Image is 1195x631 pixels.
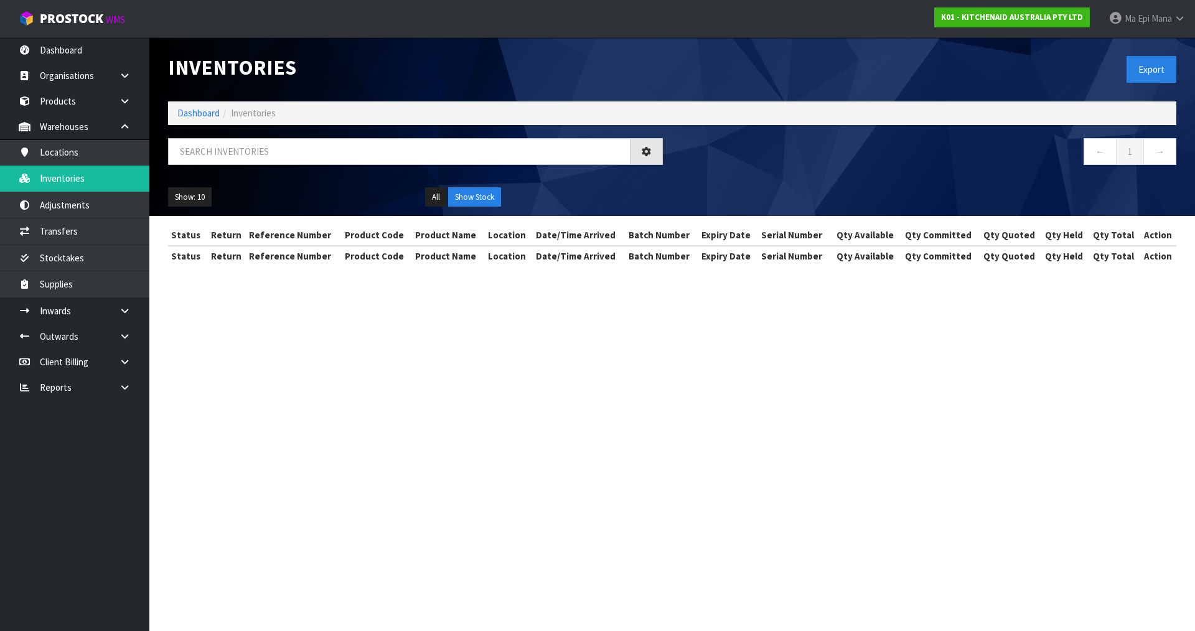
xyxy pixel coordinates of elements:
th: Qty Available [830,246,899,266]
h1: Inventories [168,56,663,79]
th: Qty Quoted [978,246,1041,266]
a: → [1143,138,1176,165]
a: K01 - KITCHENAID AUSTRALIA PTY LTD [934,7,1090,27]
th: Batch Number [626,246,698,266]
th: Product Name [412,225,485,245]
button: Show Stock [448,187,501,207]
th: Product Code [342,225,412,245]
button: Show: 10 [168,187,212,207]
th: Qty Committed [899,225,978,245]
th: Expiry Date [698,225,758,245]
span: ProStock [40,11,103,27]
th: Reference Number [246,246,341,266]
small: WMS [106,14,125,26]
th: Reference Number [246,225,341,245]
input: Search inventories [168,138,630,165]
span: Mana [1151,12,1172,24]
th: Status [168,225,207,245]
th: Qty Held [1041,246,1089,266]
strong: K01 - KITCHENAID AUSTRALIA PTY LTD [941,12,1083,22]
a: ← [1084,138,1117,165]
th: Serial Number [758,246,831,266]
img: cube-alt.png [19,11,34,26]
th: Location [485,246,533,266]
button: All [425,187,447,207]
th: Serial Number [758,225,831,245]
th: Return [207,246,246,266]
th: Date/Time Arrived [533,225,626,245]
th: Date/Time Arrived [533,246,626,266]
th: Action [1139,246,1176,266]
th: Product Name [412,246,485,266]
th: Qty Available [830,225,899,245]
th: Product Code [342,246,412,266]
a: Dashboard [177,107,220,119]
th: Action [1139,225,1176,245]
th: Location [485,225,533,245]
th: Expiry Date [698,246,758,266]
th: Qty Total [1088,246,1139,266]
span: Inventories [231,107,276,119]
th: Qty Total [1088,225,1139,245]
span: Ma Epi [1125,12,1150,24]
a: 1 [1116,138,1144,165]
th: Qty Committed [899,246,978,266]
th: Batch Number [626,225,698,245]
th: Qty Quoted [978,225,1041,245]
button: Export [1127,56,1176,83]
nav: Page navigation [682,138,1176,169]
th: Status [168,246,207,266]
th: Return [207,225,246,245]
th: Qty Held [1041,225,1089,245]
